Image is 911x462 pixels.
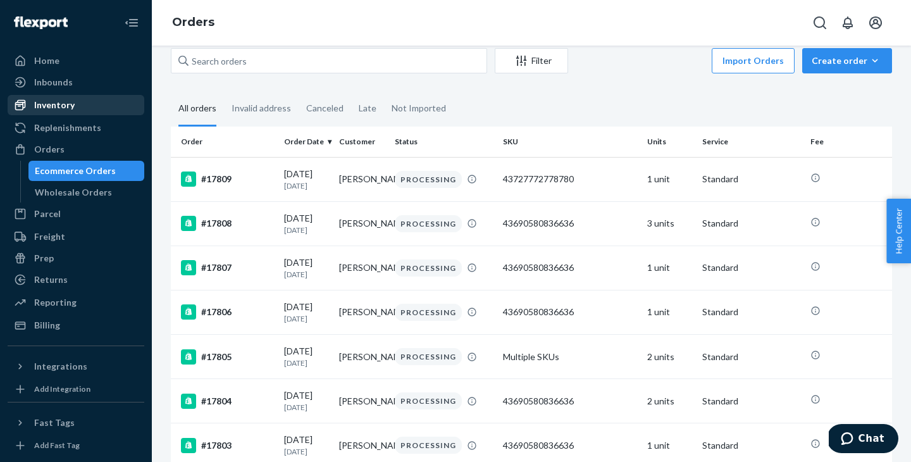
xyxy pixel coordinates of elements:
div: #17809 [181,172,274,187]
p: Standard [702,173,800,185]
div: #17805 [181,349,274,365]
td: 1 unit [642,246,697,290]
div: #17806 [181,304,274,320]
button: Help Center [886,199,911,263]
div: 43690580836636 [503,395,637,408]
td: 2 units [642,335,697,379]
div: #17807 [181,260,274,275]
th: Order Date [279,127,334,157]
div: PROCESSING [395,437,462,454]
div: Fast Tags [34,416,75,429]
div: [DATE] [284,345,329,368]
p: Standard [702,395,800,408]
a: Ecommerce Orders [28,161,145,181]
button: Integrations [8,356,144,377]
p: Standard [702,306,800,318]
img: Flexport logo [14,16,68,29]
p: Standard [702,439,800,452]
p: Standard [702,351,800,363]
ol: breadcrumbs [162,4,225,41]
th: Status [390,127,498,157]
button: Open account menu [863,10,888,35]
div: #17803 [181,438,274,453]
td: [PERSON_NAME] [334,379,389,423]
p: [DATE] [284,313,329,324]
div: #17804 [181,394,274,409]
a: Parcel [8,204,144,224]
button: Open Search Box [807,10,833,35]
a: Billing [8,315,144,335]
a: Home [8,51,144,71]
div: PROCESSING [395,259,462,277]
div: 43727772778780 [503,173,637,185]
p: [DATE] [284,269,329,280]
div: PROCESSING [395,392,462,409]
a: Add Integration [8,382,144,397]
th: Units [642,127,697,157]
input: Search orders [171,48,487,73]
div: Invalid address [232,92,291,125]
p: [DATE] [284,446,329,457]
div: Reporting [34,296,77,309]
th: SKU [498,127,642,157]
div: Inbounds [34,76,73,89]
div: [DATE] [284,434,329,457]
td: [PERSON_NAME] [334,246,389,290]
div: Billing [34,319,60,332]
a: Replenishments [8,118,144,138]
div: Replenishments [34,122,101,134]
td: 3 units [642,201,697,246]
a: Inventory [8,95,144,115]
a: Freight [8,227,144,247]
a: Reporting [8,292,144,313]
th: Fee [805,127,892,157]
div: PROCESSING [395,171,462,188]
td: [PERSON_NAME] [334,157,389,201]
p: [DATE] [284,402,329,413]
th: Order [171,127,279,157]
div: Home [34,54,59,67]
a: Add Fast Tag [8,438,144,453]
button: Import Orders [712,48,795,73]
div: Add Fast Tag [34,440,80,451]
button: Filter [495,48,568,73]
td: 1 unit [642,290,697,334]
div: Canceled [306,92,344,125]
iframe: Opens a widget where you can chat to one of our agents [829,424,898,456]
p: Standard [702,217,800,230]
div: Inventory [34,99,75,111]
p: Standard [702,261,800,274]
div: 43690580836636 [503,261,637,274]
a: Orders [8,139,144,159]
div: Returns [34,273,68,286]
div: #17808 [181,216,274,231]
div: [DATE] [284,389,329,413]
div: Ecommerce Orders [35,165,116,177]
button: Fast Tags [8,413,144,433]
div: Freight [34,230,65,243]
td: 2 units [642,379,697,423]
div: 43690580836636 [503,306,637,318]
td: [PERSON_NAME] [334,290,389,334]
div: [DATE] [284,256,329,280]
a: Inbounds [8,72,144,92]
div: Wholesale Orders [35,186,112,199]
div: [DATE] [284,168,329,191]
p: [DATE] [284,358,329,368]
div: PROCESSING [395,215,462,232]
div: 43690580836636 [503,439,637,452]
div: Integrations [34,360,87,373]
a: Orders [172,15,214,29]
button: Close Navigation [119,10,144,35]
td: Multiple SKUs [498,335,642,379]
th: Service [697,127,805,157]
div: Filter [495,54,567,67]
div: Create order [812,54,883,67]
div: [DATE] [284,301,329,324]
td: [PERSON_NAME] [334,201,389,246]
td: [PERSON_NAME] [334,335,389,379]
div: Add Integration [34,384,90,394]
div: PROCESSING [395,348,462,365]
div: Prep [34,252,54,265]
